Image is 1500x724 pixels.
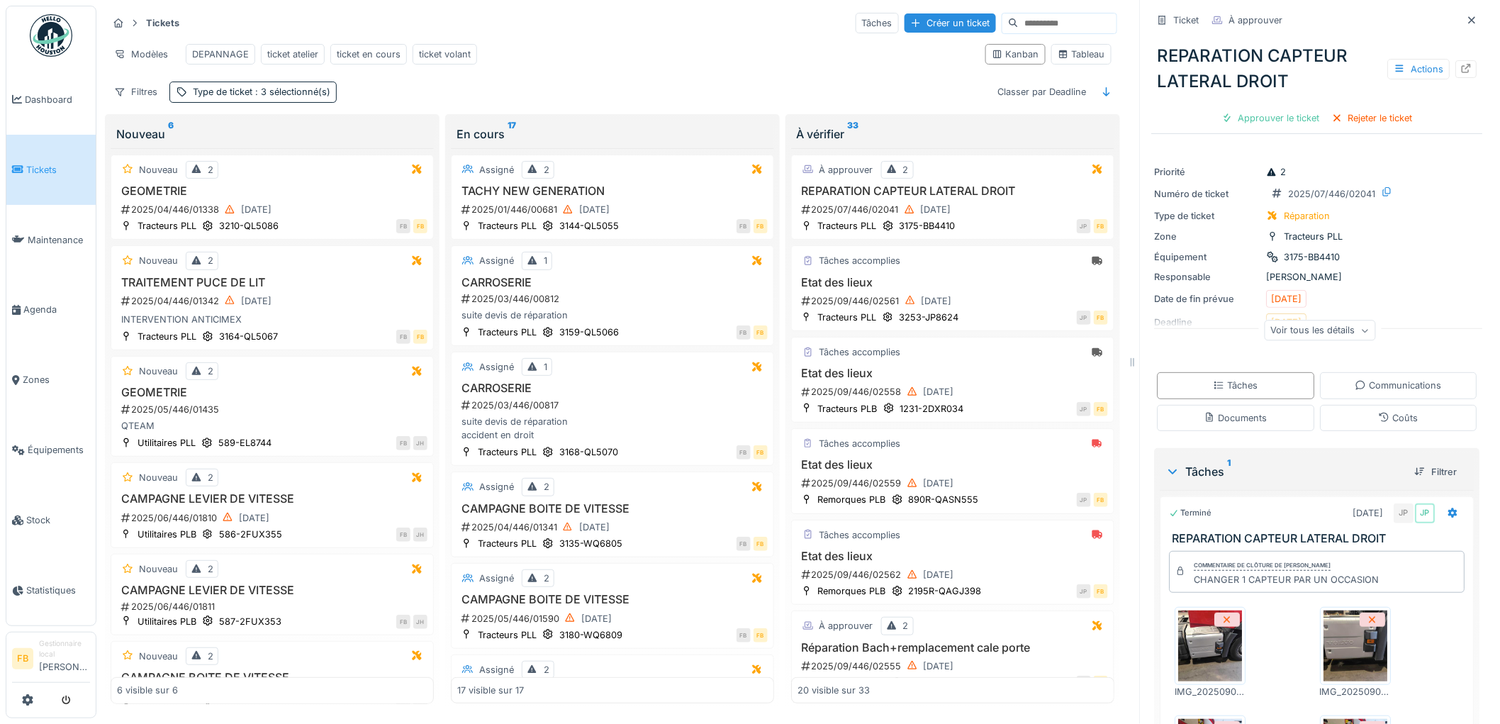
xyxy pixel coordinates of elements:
div: [DATE] [924,477,954,490]
img: fxkeqqak1y7p7ib2g9fxy4vih8fu [1324,611,1388,681]
div: Nouveau [139,364,178,378]
strong: Tickets [140,16,185,30]
div: [DATE] [924,659,954,673]
div: À approuver [1229,13,1283,27]
div: [DATE] [579,520,610,534]
div: 3159-QL5066 [559,325,619,339]
sup: 33 [848,126,859,143]
div: JP [1077,584,1091,598]
div: Assigné [479,360,514,374]
h3: GEOMETRIE [117,184,427,198]
div: [DATE] [924,568,954,581]
div: CHANGER 1 CAPTEUR PAR UN OCCASION [1194,573,1379,586]
div: Utilitaires PLB [138,615,196,628]
div: 2 [208,364,213,378]
div: Tâches [1214,379,1258,392]
div: 2025/06/446/01810 [120,509,427,527]
div: JP [1077,219,1091,233]
div: 2025/06/446/01811 [120,600,427,613]
div: FB [1094,219,1108,233]
div: FB [754,628,768,642]
h3: REPARATION CAPTEUR LATERAL DROIT [797,184,1108,198]
a: Zones [6,345,96,416]
span: Tickets [26,163,90,177]
div: Filtres [108,82,164,102]
div: Tâches accomplies [819,345,901,359]
div: 1231-2DXR034 [900,402,964,416]
div: Modèles [108,44,174,65]
h3: Etat des lieux [797,276,1108,289]
div: Utilitaires PLB [138,528,196,541]
div: 2025/09/446/02555 [800,657,1108,675]
div: 6 visible sur 6 [117,684,178,697]
div: FB [396,330,410,344]
div: À approuver [819,163,873,177]
div: 2025/07/446/02041 [1289,187,1376,201]
div: JP [1077,402,1091,416]
span: Dashboard [25,93,90,106]
a: Agenda [6,275,96,345]
div: [DATE] [241,203,272,216]
div: SB [1077,676,1091,690]
div: [DATE] [922,294,952,308]
div: [PERSON_NAME] [1155,270,1480,284]
div: Type de ticket [193,85,330,99]
div: FB [754,219,768,233]
div: Tracteurs PLL [478,445,537,459]
h3: CARROSERIE [457,382,768,395]
div: 2 [903,163,909,177]
div: Nouveau [139,471,178,484]
h3: CARROSERIE [457,276,768,289]
div: Terminé [1170,507,1212,519]
div: IMG_20250908_094307.jpg [1175,685,1246,698]
div: [DATE] [1272,292,1302,306]
div: ticket volant [419,48,471,61]
div: 3168-QL5070 [559,445,618,459]
div: Type de ticket [1155,209,1261,223]
div: Actions [1388,59,1450,79]
div: 3180-WQ6809 [559,628,622,642]
div: Utilitaires PLL [138,436,196,450]
div: JP [1077,311,1091,325]
div: Nouveau [139,650,178,663]
div: FB [413,330,427,344]
div: 589-EL8744 [218,436,272,450]
div: Assigné [479,163,514,177]
div: Rejeter le ticket [1326,108,1419,128]
div: Filtrer [1409,462,1463,481]
div: 3175-BB4410 [900,219,956,233]
div: JH [413,615,427,629]
div: INTERVENTION ANTICIMEX [117,313,427,326]
div: 890R-QASN555 [909,493,979,506]
div: 2025/05/446/01435 [120,403,427,416]
h3: CAMPAGNE LEVIER DE VITESSE [117,492,427,506]
div: Commentaire de clôture de [PERSON_NAME] [1194,561,1331,571]
div: FB [1094,311,1108,325]
div: FB [737,219,751,233]
div: FB [754,537,768,551]
span: Agenda [23,303,90,316]
a: FB Gestionnaire local[PERSON_NAME] [12,638,90,683]
div: Tracteurs PLL [478,537,537,550]
h3: GEOMETRIE [117,386,427,399]
div: Voir tous les détails [1265,321,1376,341]
div: Tracteurs PLL [138,219,196,233]
div: Créer un ticket [905,13,996,33]
div: FB [1094,402,1108,416]
img: be6oltu854iegj3dcs45ni673xj2 [1179,611,1243,681]
div: Remorques PLB [818,493,886,506]
h3: Etat des lieux [797,458,1108,472]
div: FB [396,436,410,450]
div: QTEAM [117,419,427,433]
div: 1 [544,254,547,267]
div: 2 [208,650,213,663]
div: [DATE] [241,294,272,308]
div: Coûts [1379,411,1418,425]
div: FB [754,445,768,460]
div: Tâches accomplies [819,528,901,542]
div: 587-2FUX353 [219,615,281,628]
div: 3164-QL5067 [219,330,278,343]
div: Date de fin prévue [1155,292,1261,306]
div: 20 visible sur 33 [797,684,870,697]
div: Nouveau [139,562,178,576]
